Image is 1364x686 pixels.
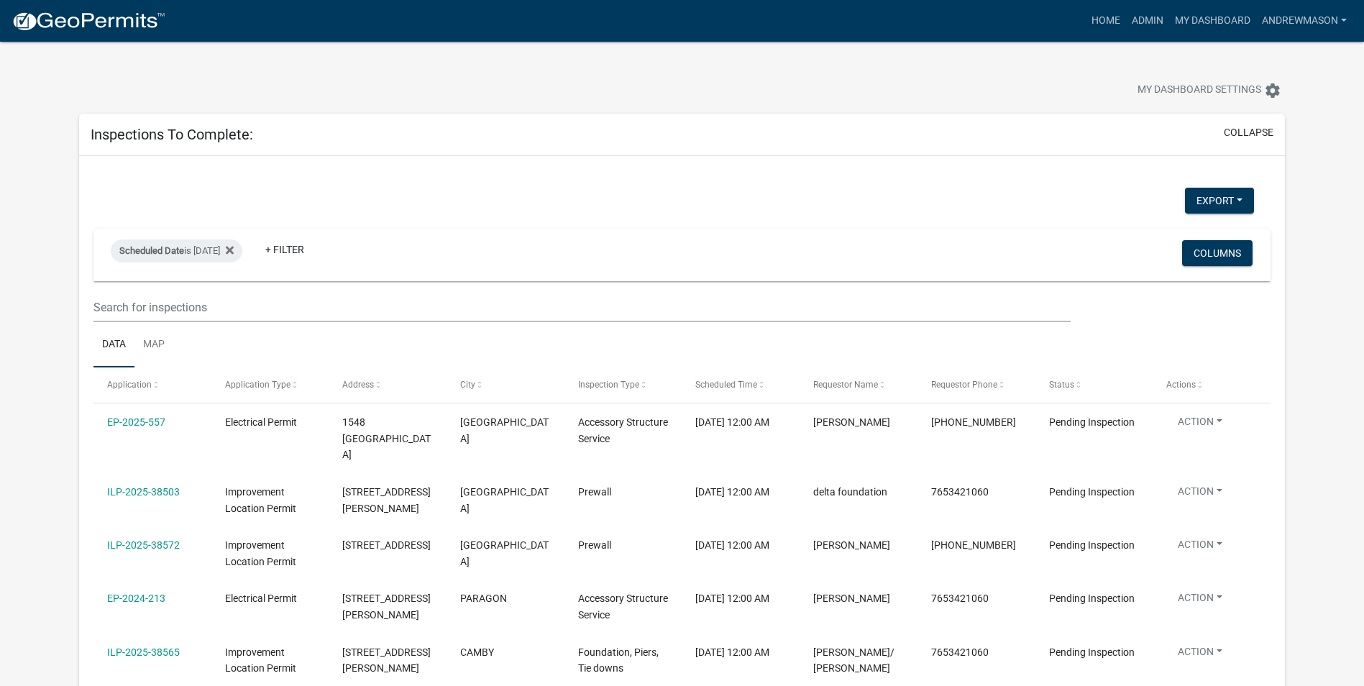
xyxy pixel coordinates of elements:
span: 7653421060 [931,646,989,658]
span: Scheduled Time [695,380,757,390]
span: 1548 INVERNESS FARMS RD [342,416,431,461]
span: Address [342,380,374,390]
a: Home [1086,7,1126,35]
a: AndrewMason [1256,7,1352,35]
span: 7653421060 [931,593,989,604]
span: Improvement Location Permit [225,539,296,567]
span: Requestor Name [813,380,878,390]
span: 317-373-1314 [931,416,1016,428]
a: Map [134,322,173,368]
button: Columns [1182,240,1253,266]
span: Accessory Structure Service [578,593,668,621]
span: CAMBY [460,646,494,658]
button: Action [1166,537,1234,558]
span: MARTINSVILLE [460,416,549,444]
span: Prewall [578,486,611,498]
span: Improvement Location Permit [225,486,296,514]
a: ILP-2025-38503 [107,486,180,498]
span: Accessory Structure Service [578,416,668,444]
datatable-header-cell: Requestor Phone [917,367,1035,402]
datatable-header-cell: City [447,367,564,402]
span: My Dashboard Settings [1138,82,1261,99]
span: MOORESVILLE [460,539,549,567]
button: Action [1166,644,1234,665]
span: Electrical Permit [225,593,297,604]
span: 7653421060 [931,486,989,498]
datatable-header-cell: Actions [1153,367,1271,402]
span: Improvement Location Permit [225,646,296,674]
span: PARAGON [460,593,507,604]
span: Foundation, Piers, Tie downs [578,646,659,674]
a: My Dashboard [1169,7,1256,35]
span: Electrical Permit [225,416,297,428]
datatable-header-cell: Requestor Name [800,367,917,402]
span: John [813,593,890,604]
h5: Inspections To Complete: [91,126,253,143]
span: Pending Inspection [1049,646,1135,658]
span: 09/16/2025, 12:00 AM [695,593,769,604]
button: Action [1166,414,1234,435]
span: Adam w/ Thompson [813,646,894,674]
a: + Filter [254,237,316,262]
span: Inspection Type [578,380,639,390]
span: City [460,380,475,390]
span: 317-430-8815 [931,539,1016,551]
span: 6741 E SPRING LAKE RD [342,539,431,551]
span: Status [1049,380,1074,390]
a: ILP-2025-38565 [107,646,180,658]
span: Prewall [578,539,611,551]
i: settings [1264,82,1281,99]
span: Pending Inspection [1049,416,1135,428]
span: 09/16/2025, 12:00 AM [695,539,769,551]
button: Action [1166,590,1234,611]
span: delta foundation [813,486,887,498]
button: My Dashboard Settingssettings [1126,76,1293,104]
input: Search for inspections [93,293,1071,322]
span: Antonio [813,539,890,551]
span: Pending Inspection [1049,486,1135,498]
span: Pending Inspection [1049,539,1135,551]
span: Scheduled Date [119,245,184,256]
div: is [DATE] [111,239,242,262]
a: EP-2024-213 [107,593,165,604]
datatable-header-cell: Status [1035,367,1153,402]
datatable-header-cell: Inspection Type [564,367,682,402]
button: Action [1166,484,1234,505]
a: Data [93,322,134,368]
datatable-header-cell: Address [329,367,447,402]
span: 13807 N KENNARD WAY [342,646,431,674]
span: Requestor Phone [931,380,997,390]
span: 09/16/2025, 12:00 AM [695,646,769,658]
span: 09/16/2025, 12:00 AM [695,486,769,498]
span: Patrick Koons [813,416,890,428]
span: 3100 N CALDWELL RD [342,593,431,621]
datatable-header-cell: Scheduled Time [682,367,800,402]
button: collapse [1224,125,1273,140]
button: Export [1185,188,1254,214]
span: 12831 N MCCRACKEN CREEK DR [342,486,431,514]
span: Actions [1166,380,1196,390]
span: MOORESVILLE [460,486,549,514]
datatable-header-cell: Application [93,367,211,402]
a: Admin [1126,7,1169,35]
span: 09/16/2025, 12:00 AM [695,416,769,428]
datatable-header-cell: Application Type [211,367,329,402]
span: Application Type [225,380,290,390]
span: Pending Inspection [1049,593,1135,604]
a: EP-2025-557 [107,416,165,428]
span: Application [107,380,152,390]
a: ILP-2025-38572 [107,539,180,551]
